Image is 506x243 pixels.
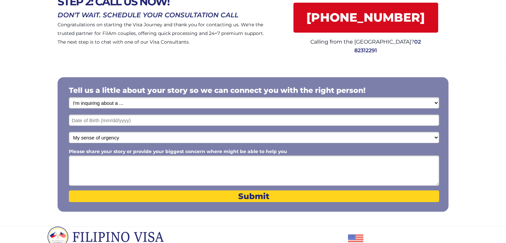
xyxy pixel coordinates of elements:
[310,39,414,45] span: Calling from the [GEOGRAPHIC_DATA]?
[69,86,366,95] span: Tell us a little about your story so we can connect you with the right person!
[293,3,438,33] a: [PHONE_NUMBER]
[69,191,439,201] span: Submit
[293,10,438,25] span: [PHONE_NUMBER]
[69,190,439,202] button: Submit
[69,115,439,126] input: Date of Birth (mm/dd/yyyy)
[69,148,287,154] span: Please share your story or provide your biggest concern where might be able to help you
[58,11,239,19] span: DON'T WAIT. SCHEDULE YOUR CONSULTATION CALL
[58,22,264,45] span: Congratulations on starting the Visa Journey and thank you for contacting us. We're the trusted p...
